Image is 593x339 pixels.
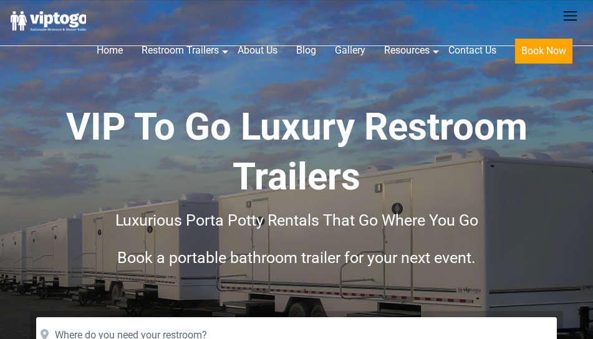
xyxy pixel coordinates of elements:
[132,37,228,64] a: Restroom Trailers
[325,37,375,64] a: Gallery
[515,39,572,64] button: Book Now
[117,249,476,267] span: Book a portable bathroom trailer for your next event.
[87,37,132,64] a: Home
[115,211,478,229] span: Luxurious Porta Potty Rentals That Go Where You Go
[228,37,287,64] a: About Us
[439,37,506,64] a: Contact Us
[66,105,528,199] span: VIP To Go Luxury Restroom Trailers
[375,37,439,64] a: Resources
[506,37,582,71] a: Book Now
[287,37,325,64] a: Blog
